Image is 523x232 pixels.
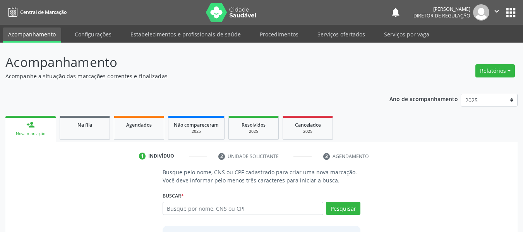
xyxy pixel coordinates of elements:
[163,168,361,184] p: Busque pelo nome, CNS ou CPF cadastrado para criar uma nova marcação. Você deve informar pelo men...
[504,6,518,19] button: apps
[475,64,515,77] button: Relatórios
[489,4,504,21] button: 
[69,27,117,41] a: Configurações
[5,72,364,80] p: Acompanhe a situação das marcações correntes e finalizadas
[5,53,364,72] p: Acompanhamento
[5,6,67,19] a: Central de Marcação
[234,129,273,134] div: 2025
[139,153,146,160] div: 1
[77,122,92,128] span: Na fila
[148,153,174,160] div: Indivíduo
[413,12,470,19] span: Diretor de regulação
[326,202,360,215] button: Pesquisar
[254,27,304,41] a: Procedimentos
[389,94,458,103] p: Ano de acompanhamento
[390,7,401,18] button: notifications
[312,27,370,41] a: Serviços ofertados
[492,7,501,15] i: 
[174,129,219,134] div: 2025
[20,9,67,15] span: Central de Marcação
[473,4,489,21] img: img
[288,129,327,134] div: 2025
[11,131,50,137] div: Nova marcação
[3,27,61,43] a: Acompanhamento
[26,120,35,129] div: person_add
[174,122,219,128] span: Não compareceram
[163,202,324,215] input: Busque por nome, CNS ou CPF
[163,190,184,202] label: Buscar
[379,27,435,41] a: Serviços por vaga
[242,122,266,128] span: Resolvidos
[125,27,246,41] a: Estabelecimentos e profissionais de saúde
[295,122,321,128] span: Cancelados
[126,122,152,128] span: Agendados
[413,6,470,12] div: [PERSON_NAME]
